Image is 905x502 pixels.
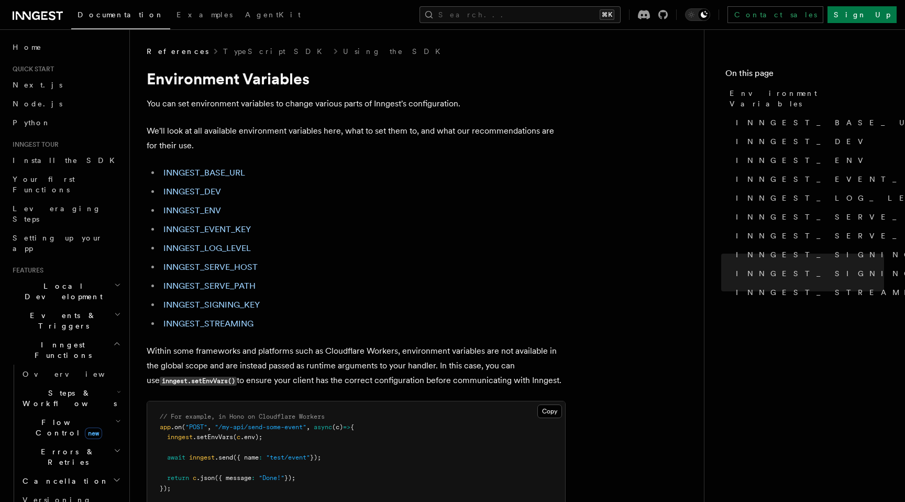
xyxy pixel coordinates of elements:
[171,423,182,431] span: .on
[163,224,251,234] a: INNGEST_EVENT_KEY
[8,277,123,306] button: Local Development
[284,474,295,482] span: });
[8,113,123,132] a: Python
[13,100,62,108] span: Node.js
[685,8,710,21] button: Toggle dark mode
[163,168,245,178] a: INNGEST_BASE_URL
[736,136,869,147] span: INNGEST_DEV
[18,476,109,486] span: Cancellation
[160,423,171,431] span: app
[18,413,123,442] button: Flow Controlnew
[185,423,207,431] span: "POST"
[215,454,233,461] span: .send
[163,300,260,310] a: INNGEST_SIGNING_KEY
[730,88,884,109] span: Environment Variables
[8,340,113,361] span: Inngest Functions
[223,46,328,57] a: TypeScript SDK
[736,155,869,166] span: INNGEST_ENV
[537,405,562,418] button: Copy
[13,175,75,194] span: Your first Functions
[732,283,884,302] a: INNGEST_STREAMING
[193,474,196,482] span: c
[170,3,239,28] a: Examples
[160,485,171,492] span: });
[13,42,42,52] span: Home
[8,65,54,73] span: Quick start
[147,124,566,153] p: We'll look at all available environment variables here, what to set them to, and what our recomme...
[207,423,211,431] span: ,
[732,132,884,151] a: INNGEST_DEV
[215,423,306,431] span: "/my-api/send-some-event"
[266,454,310,461] span: "test/event"
[85,428,102,439] span: new
[18,472,123,490] button: Cancellation
[233,433,237,441] span: (
[13,118,51,127] span: Python
[259,474,284,482] span: "Done!"
[196,474,215,482] span: .json
[310,454,321,461] span: });
[259,454,262,461] span: :
[732,208,884,226] a: INNGEST_SERVE_HOST
[18,442,123,472] button: Errors & Retries
[350,423,354,431] span: {
[8,306,123,335] button: Events & Triggers
[8,140,59,149] span: Inngest tour
[8,281,114,302] span: Local Development
[8,75,123,94] a: Next.js
[732,170,884,189] a: INNGEST_EVENT_KEY
[8,335,123,365] button: Inngest Functions
[189,454,215,461] span: inngest
[13,81,62,89] span: Next.js
[160,377,237,386] code: inngest.setEnvVars()
[71,3,170,29] a: Documentation
[147,96,566,111] p: You can set environment variables to change various parts of Inngest's configuration.
[725,84,884,113] a: Environment Variables
[8,310,114,331] span: Events & Triggers
[8,266,43,275] span: Features
[147,69,566,88] h1: Environment Variables
[732,226,884,245] a: INNGEST_SERVE_PATH
[167,433,193,441] span: inngest
[420,6,621,23] button: Search...⌘K
[13,234,103,253] span: Setting up your app
[13,156,121,165] span: Install the SDK
[732,113,884,132] a: INNGEST_BASE_URL
[215,474,251,482] span: ({ message
[306,423,310,431] span: ,
[245,10,301,19] span: AgentKit
[8,38,123,57] a: Home
[240,433,262,441] span: .env);
[160,413,325,420] span: // For example, in Hono on Cloudflare Workers
[8,199,123,228] a: Leveraging Steps
[147,344,566,388] p: Within some frameworks and platforms such as Cloudflare Workers, environment variables are not av...
[18,365,123,384] a: Overview
[343,423,350,431] span: =>
[314,423,332,431] span: async
[8,151,123,170] a: Install the SDK
[182,423,185,431] span: (
[239,3,307,28] a: AgentKit
[725,67,884,84] h4: On this page
[167,474,189,482] span: return
[163,187,221,197] a: INNGEST_DEV
[732,151,884,170] a: INNGEST_ENV
[827,6,897,23] a: Sign Up
[147,46,208,57] span: References
[163,262,258,272] a: INNGEST_SERVE_HOST
[8,228,123,258] a: Setting up your app
[343,46,447,57] a: Using the SDK
[727,6,823,23] a: Contact sales
[332,423,343,431] span: (c)
[18,388,117,409] span: Steps & Workflows
[233,454,259,461] span: ({ name
[23,370,130,378] span: Overview
[237,433,240,441] span: c
[167,454,185,461] span: await
[732,245,884,264] a: INNGEST_SIGNING_KEY
[8,94,123,113] a: Node.js
[251,474,255,482] span: :
[600,9,614,20] kbd: ⌘K
[163,281,256,291] a: INNGEST_SERVE_PATH
[18,417,115,438] span: Flow Control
